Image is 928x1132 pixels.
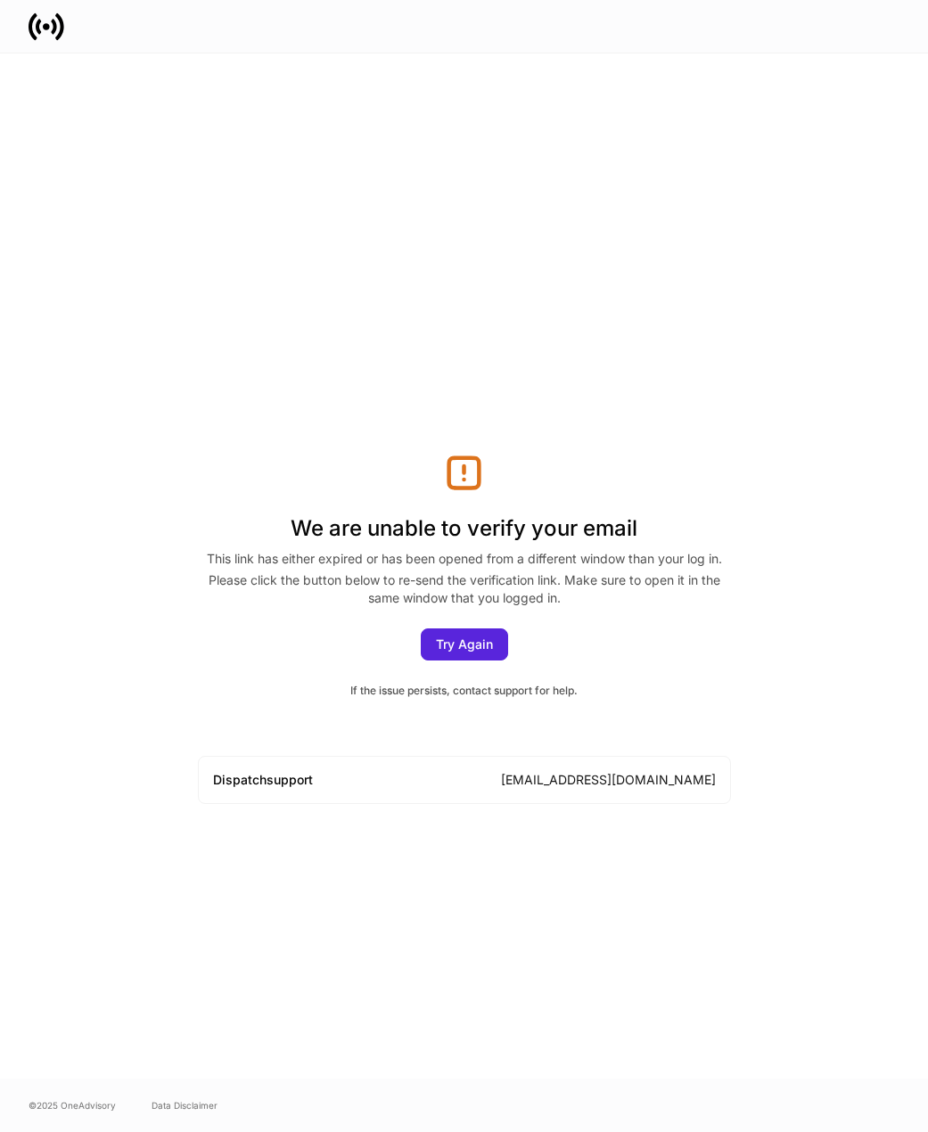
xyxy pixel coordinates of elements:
[213,771,313,789] div: Dispatch support
[198,550,731,571] div: This link has either expired or has been opened from a different window than your log in.
[198,571,731,607] div: Please click the button below to re-send the verification link. Make sure to open it in the same ...
[198,493,731,550] h1: We are unable to verify your email
[421,628,508,660] button: Try Again
[29,1098,116,1112] span: © 2025 OneAdvisory
[501,772,716,787] a: [EMAIL_ADDRESS][DOMAIN_NAME]
[198,682,731,699] div: If the issue persists, contact support for help.
[436,638,493,651] div: Try Again
[152,1098,218,1112] a: Data Disclaimer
